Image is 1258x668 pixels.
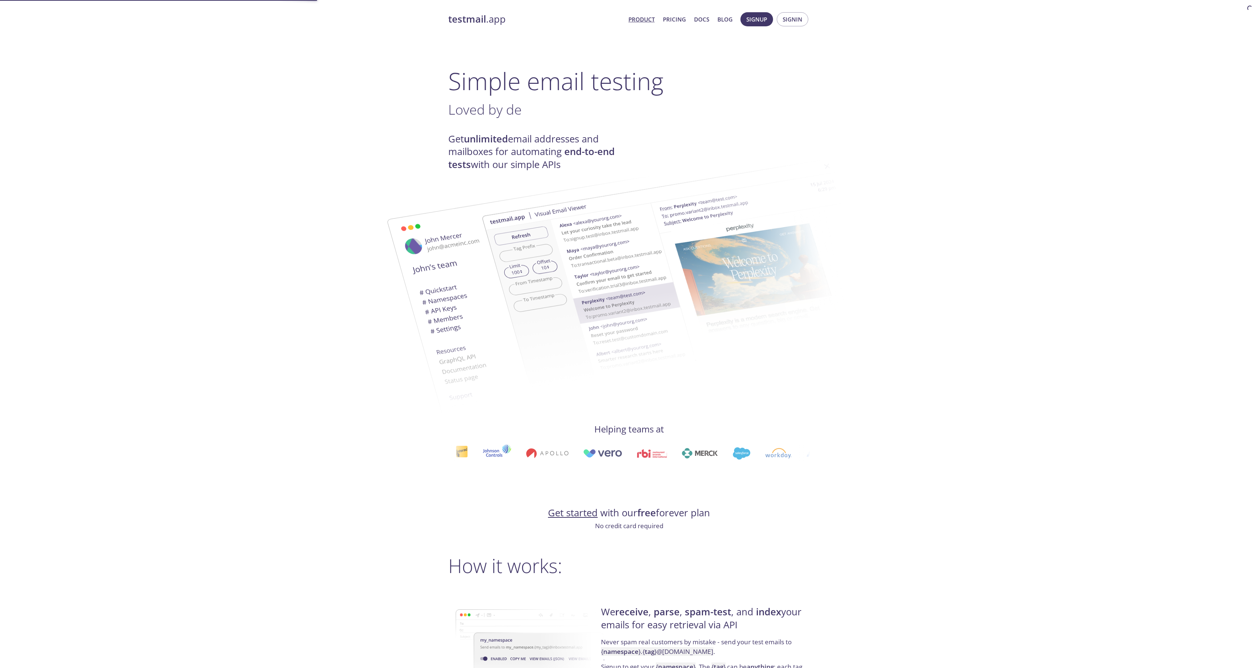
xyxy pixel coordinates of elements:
a: Pricing [663,14,686,24]
img: testmail-email-viewer [482,148,882,399]
span: Signin [783,14,802,24]
h1: Simple email testing [448,67,810,95]
p: No credit card required [448,521,810,531]
img: testmail-email-viewer [359,172,760,423]
strong: receive [615,605,648,618]
a: Blog [717,14,733,24]
h2: How it works: [448,555,810,577]
span: Loved by de [448,100,522,119]
button: Signin [777,12,808,26]
strong: tag [645,647,654,656]
img: johnsoncontrols [483,444,511,462]
h4: with our forever plan [448,507,810,519]
strong: free [637,506,656,519]
code: { } . { } @[DOMAIN_NAME] [601,647,713,656]
a: testmail.app [448,13,623,26]
a: Docs [694,14,709,24]
img: salesforce [733,447,750,460]
h4: We , , , and your emails for easy retrieval via API [601,606,808,637]
strong: namespace [603,647,638,656]
img: merck [682,448,718,458]
a: Get started [548,506,598,519]
img: apollo [526,448,568,458]
strong: unlimited [464,132,508,145]
img: workday [765,448,792,458]
strong: index [756,605,781,618]
h4: Helping teams at [448,423,810,435]
p: Never spam real customers by mistake - send your test emails to . [601,637,808,662]
img: vero [583,449,623,458]
strong: testmail [448,13,486,26]
strong: spam-test [685,605,731,618]
button: Signup [740,12,773,26]
h4: Get email addresses and mailboxes for automating with our simple APIs [448,133,629,171]
strong: end-to-end tests [448,145,615,171]
span: Signup [746,14,767,24]
img: rbi [637,449,667,458]
strong: parse [654,605,680,618]
a: Product [628,14,655,24]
